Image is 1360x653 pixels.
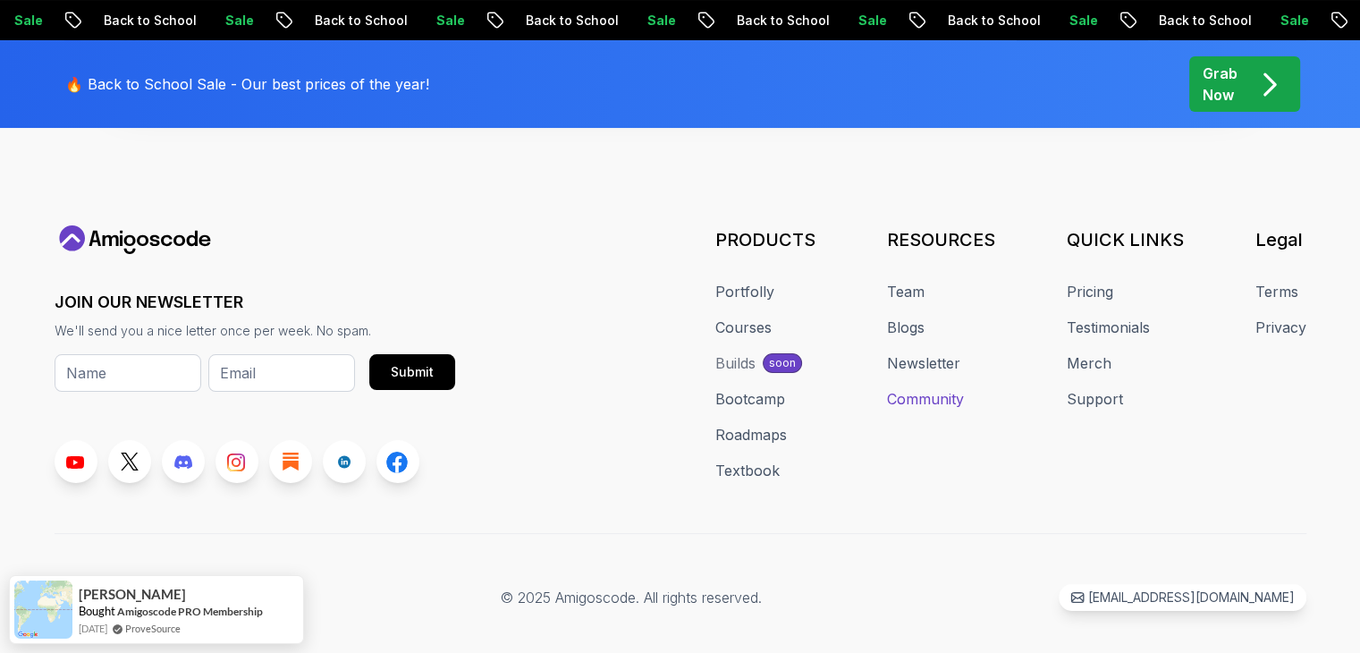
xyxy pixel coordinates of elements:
[1255,281,1298,302] a: Terms
[391,363,434,381] div: Submit
[715,424,787,445] a: Roadmaps
[323,440,366,483] a: LinkedIn link
[117,605,263,618] a: Amigoscode PRO Membership
[501,587,762,608] p: © 2025 Amigoscode. All rights reserved.
[1142,12,1263,30] p: Back to School
[87,12,208,30] p: Back to School
[14,581,72,639] img: provesource social proof notification image
[887,281,925,302] a: Team
[55,354,201,392] input: Name
[715,460,780,481] a: Textbook
[79,587,186,602] span: [PERSON_NAME]
[269,440,312,483] a: Blog link
[715,227,815,252] h3: PRODUCTS
[887,227,995,252] h3: RESOURCES
[208,354,355,392] input: Email
[1067,281,1113,302] a: Pricing
[715,317,772,338] a: Courses
[298,12,419,30] p: Back to School
[1203,63,1238,106] p: Grab Now
[1067,317,1150,338] a: Testimonials
[79,604,115,618] span: Bought
[1059,584,1306,611] a: [EMAIL_ADDRESS][DOMAIN_NAME]
[376,440,419,483] a: Facebook link
[125,621,181,636] a: ProveSource
[769,356,796,370] p: soon
[630,12,688,30] p: Sale
[887,352,960,374] a: Newsletter
[419,12,477,30] p: Sale
[715,281,774,302] a: Portfolly
[887,388,964,410] a: Community
[369,354,455,390] button: Submit
[1088,589,1295,606] p: [EMAIL_ADDRESS][DOMAIN_NAME]
[1052,12,1110,30] p: Sale
[215,440,258,483] a: Instagram link
[55,440,97,483] a: Youtube link
[715,352,756,374] div: Builds
[1067,388,1123,410] a: Support
[887,317,925,338] a: Blogs
[79,621,107,636] span: [DATE]
[841,12,899,30] p: Sale
[162,440,205,483] a: Discord link
[715,388,785,410] a: Bootcamp
[208,12,266,30] p: Sale
[509,12,630,30] p: Back to School
[1067,352,1111,374] a: Merch
[1255,317,1306,338] a: Privacy
[65,73,429,95] p: 🔥 Back to School Sale - Our best prices of the year!
[1067,227,1184,252] h3: QUICK LINKS
[108,440,151,483] a: Twitter link
[55,322,455,340] p: We'll send you a nice letter once per week. No spam.
[1255,227,1306,252] h3: Legal
[1263,12,1321,30] p: Sale
[931,12,1052,30] p: Back to School
[720,12,841,30] p: Back to School
[55,290,455,315] h3: JOIN OUR NEWSLETTER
